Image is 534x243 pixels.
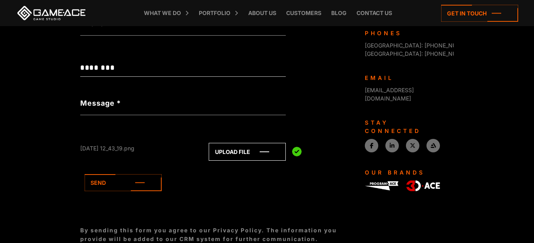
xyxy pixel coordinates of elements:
img: Program-Ace [365,181,398,190]
label: Message * [80,98,121,108]
a: Send [85,174,162,191]
div: Our Brands [365,168,448,177]
a: Get in touch [441,5,518,22]
span: [GEOGRAPHIC_DATA]: [PHONE_NUMBER] [365,42,474,49]
img: 3D-Ace [406,180,440,192]
div: Stay connected [365,118,448,135]
a: Upload file [209,143,286,161]
a: [EMAIL_ADDRESS][DOMAIN_NAME] [365,87,414,102]
div: [DATE] 12_43_19.png [80,144,191,152]
div: By sending this form you agree to our Privacy Policy. The information you provide will be added t... [80,226,357,243]
div: Phones [365,29,448,37]
span: [GEOGRAPHIC_DATA]: [PHONE_NUMBER] [365,50,474,57]
div: Email [365,74,448,82]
